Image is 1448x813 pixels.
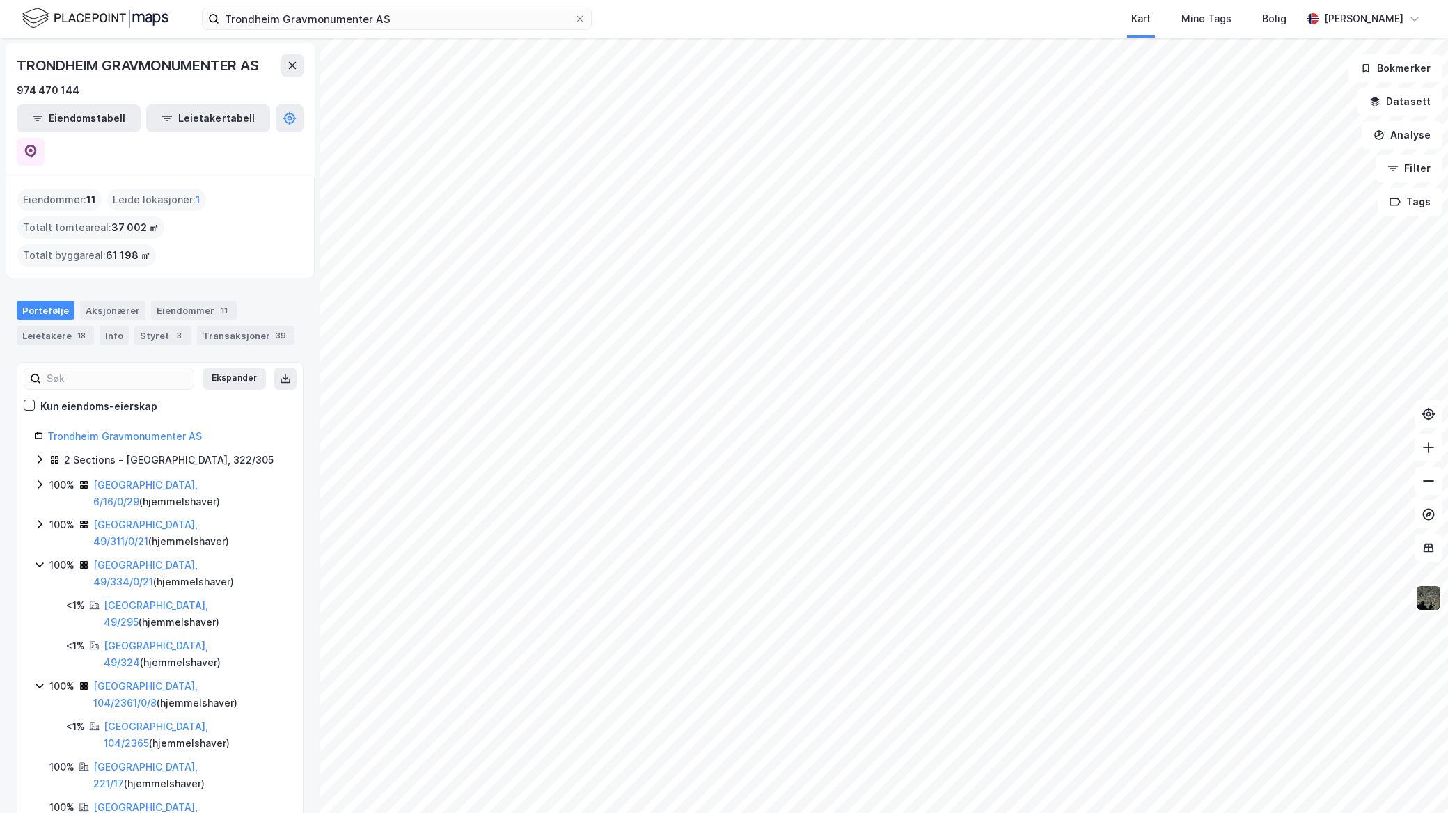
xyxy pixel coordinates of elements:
iframe: Chat Widget [1378,746,1448,813]
button: Leietakertabell [146,104,270,132]
button: Eiendomstabell [17,104,141,132]
div: ( hjemmelshaver ) [104,638,286,671]
div: Bolig [1262,10,1286,27]
div: <1% [66,718,85,735]
div: 2 Sections - [GEOGRAPHIC_DATA], 322/305 [64,452,274,468]
div: ( hjemmelshaver ) [93,516,286,550]
a: [GEOGRAPHIC_DATA], 49/295 [104,599,208,628]
input: Søk [41,368,194,389]
button: Analyse [1362,121,1442,149]
span: 37 002 ㎡ [111,219,159,236]
a: Trondheim Gravmonumenter AS [47,430,202,442]
div: 100% [49,477,74,494]
div: ( hjemmelshaver ) [93,678,286,711]
button: Datasett [1357,88,1442,116]
span: 1 [196,191,200,208]
div: Kart [1131,10,1151,27]
div: Eiendommer [151,301,237,320]
div: 974 470 144 [17,82,79,99]
div: Leietakere [17,326,94,345]
div: 11 [217,303,231,317]
div: TRONDHEIM GRAVMONUMENTER AS [17,54,262,77]
div: Mine Tags [1181,10,1231,27]
div: 39 [273,329,289,342]
a: [GEOGRAPHIC_DATA], 104/2361/0/8 [93,680,198,709]
div: <1% [66,638,85,654]
div: Kontrollprogram for chat [1378,746,1448,813]
button: Bokmerker [1348,54,1442,82]
a: [GEOGRAPHIC_DATA], 6/16/0/29 [93,479,198,507]
button: Ekspander [203,368,266,390]
div: 18 [74,329,88,342]
div: 100% [49,516,74,533]
input: Søk på adresse, matrikkel, gårdeiere, leietakere eller personer [219,8,574,29]
button: Filter [1376,155,1442,182]
a: [GEOGRAPHIC_DATA], 221/17 [93,761,198,789]
div: Totalt byggareal : [17,244,156,267]
div: ( hjemmelshaver ) [104,597,286,631]
div: Info [100,326,129,345]
div: 3 [172,329,186,342]
div: 100% [49,678,74,695]
a: [GEOGRAPHIC_DATA], 49/334/0/21 [93,559,198,587]
div: [PERSON_NAME] [1324,10,1403,27]
button: Tags [1378,188,1442,216]
div: ( hjemmelshaver ) [104,718,286,752]
a: [GEOGRAPHIC_DATA], 49/311/0/21 [93,519,198,547]
div: <1% [66,597,85,614]
div: ( hjemmelshaver ) [93,557,286,590]
div: Styret [134,326,191,345]
div: Eiendommer : [17,189,102,211]
a: [GEOGRAPHIC_DATA], 49/324 [104,640,208,668]
img: logo.f888ab2527a4732fd821a326f86c7f29.svg [22,6,168,31]
img: 9k= [1415,585,1442,611]
div: Portefølje [17,301,74,320]
div: ( hjemmelshaver ) [93,477,286,510]
div: 100% [49,759,74,775]
div: ( hjemmelshaver ) [93,759,286,792]
div: Leide lokasjoner : [107,189,206,211]
div: Totalt tomteareal : [17,216,164,239]
div: 100% [49,557,74,574]
div: Transaksjoner [197,326,294,345]
div: Aksjonærer [80,301,145,320]
span: 11 [86,191,96,208]
a: [GEOGRAPHIC_DATA], 104/2365 [104,720,208,749]
span: 61 198 ㎡ [106,247,150,264]
div: Kun eiendoms-eierskap [40,398,157,415]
